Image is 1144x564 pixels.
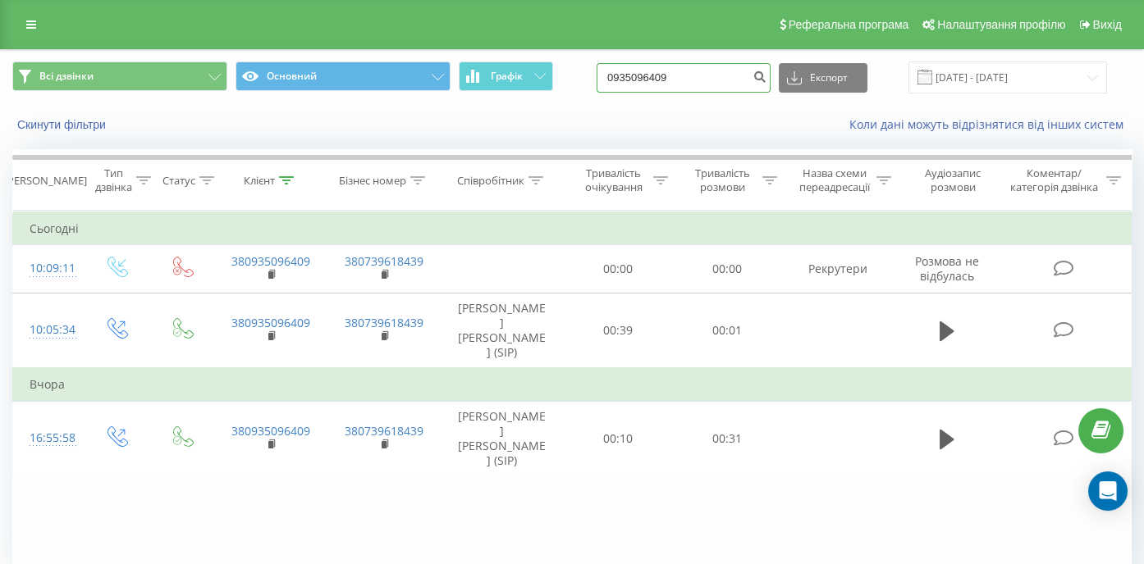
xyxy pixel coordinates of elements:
[915,253,979,284] span: Розмова не відбулась
[13,368,1132,401] td: Вчора
[1006,166,1102,194] div: Коментар/категорія дзвінка
[345,253,423,269] a: 380739618439
[441,401,563,476] td: [PERSON_NAME] [PERSON_NAME] (SIP)
[672,401,781,476] td: 00:31
[231,423,310,439] a: 380935096409
[345,315,423,330] a: 380739618439
[162,174,195,188] div: Статус
[30,314,66,346] div: 10:05:34
[672,245,781,293] td: 00:00
[30,422,66,454] div: 16:55:58
[672,293,781,368] td: 00:01
[95,166,132,194] div: Тип дзвінка
[345,423,423,439] a: 380739618439
[12,61,227,91] button: Всі дзвінки
[441,293,563,368] td: [PERSON_NAME] [PERSON_NAME] (SIP)
[4,174,87,188] div: [PERSON_NAME]
[491,70,523,82] span: Графік
[789,18,909,31] span: Реферальна програма
[457,174,524,188] div: Співробітник
[12,117,114,132] button: Скинути фільтри
[796,166,872,194] div: Назва схеми переадресації
[244,174,275,188] div: Клієнт
[937,18,1065,31] span: Налаштування профілю
[231,315,310,330] a: 380935096409
[1088,471,1128,511] div: Open Intercom Messenger
[13,212,1132,245] td: Сьогодні
[236,61,451,91] button: Основний
[563,245,672,293] td: 00:00
[849,116,1132,132] a: Коли дані можуть відрізнятися вiд інших систем
[563,293,672,368] td: 00:39
[1093,18,1122,31] span: Вихід
[597,63,771,93] input: Пошук за номером
[39,70,94,83] span: Всі дзвінки
[687,166,758,194] div: Тривалість розмови
[231,253,310,269] a: 380935096409
[781,245,895,293] td: Рекрутери
[910,166,996,194] div: Аудіозапис розмови
[30,252,66,284] div: 10:09:11
[563,401,672,476] td: 00:10
[339,174,406,188] div: Бізнес номер
[578,166,649,194] div: Тривалість очікування
[459,61,553,91] button: Графік
[779,63,867,93] button: Експорт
